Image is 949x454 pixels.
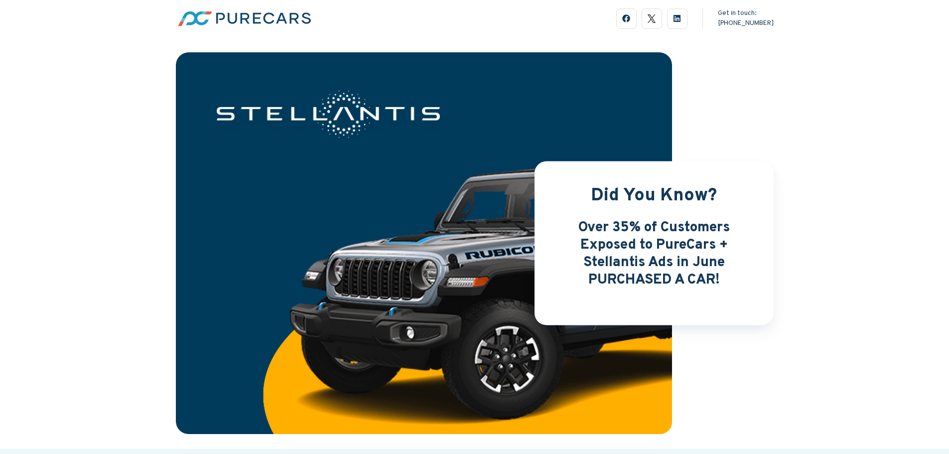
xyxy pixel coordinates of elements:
span: Over 35% of Customers Exposed to PureCars + Stellantis Ads in June PURCHASED A CAR! [578,219,730,289]
a: [PHONE_NUMBER] [718,19,774,27]
a: logo-black [642,8,662,29]
div: Get in touch: [718,8,774,29]
img: PC_LandingPage-Image_Stellantis-Jeep_970x746_DS (1) [176,52,672,434]
img: pc-logo-fc-horizontal [176,9,313,28]
img: logo-black [648,14,656,23]
span: Did You Know? [591,184,717,207]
